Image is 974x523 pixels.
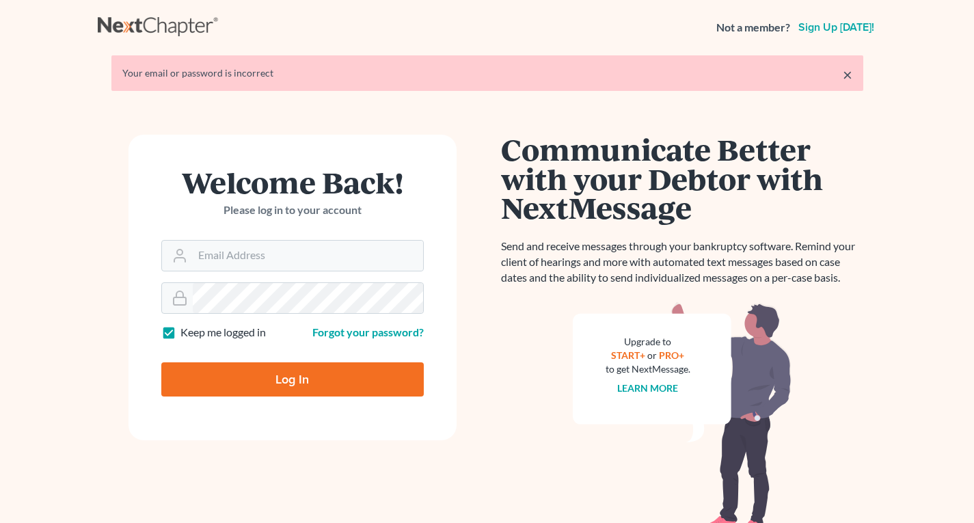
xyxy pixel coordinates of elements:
input: Email Address [193,241,423,271]
div: Upgrade to [606,335,690,349]
strong: Not a member? [716,20,790,36]
h1: Welcome Back! [161,167,424,197]
p: Please log in to your account [161,202,424,218]
a: PRO+ [659,349,684,361]
p: Send and receive messages through your bankruptcy software. Remind your client of hearings and mo... [501,239,863,286]
a: Forgot your password? [312,325,424,338]
span: or [647,349,657,361]
a: × [843,66,852,83]
div: to get NextMessage. [606,362,690,376]
label: Keep me logged in [180,325,266,340]
h1: Communicate Better with your Debtor with NextMessage [501,135,863,222]
a: Learn more [617,382,678,394]
div: Your email or password is incorrect [122,66,852,80]
a: Sign up [DATE]! [796,22,877,33]
a: START+ [611,349,645,361]
input: Log In [161,362,424,397]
